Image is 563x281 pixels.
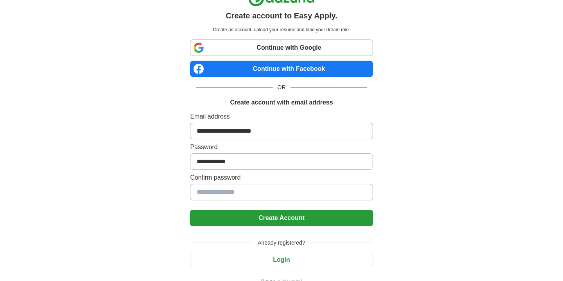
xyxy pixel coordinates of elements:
[253,239,310,247] span: Already registered?
[190,256,373,263] a: Login
[190,61,373,77] a: Continue with Facebook
[192,26,371,33] p: Create an account, upload your resume and land your dream role.
[273,83,290,92] span: OR
[190,40,373,56] a: Continue with Google
[226,10,337,22] h1: Create account to Easy Apply.
[190,252,373,268] button: Login
[230,98,333,107] h1: Create account with email address
[190,210,373,226] button: Create Account
[190,173,373,182] label: Confirm password
[190,112,373,121] label: Email address
[190,142,373,152] label: Password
